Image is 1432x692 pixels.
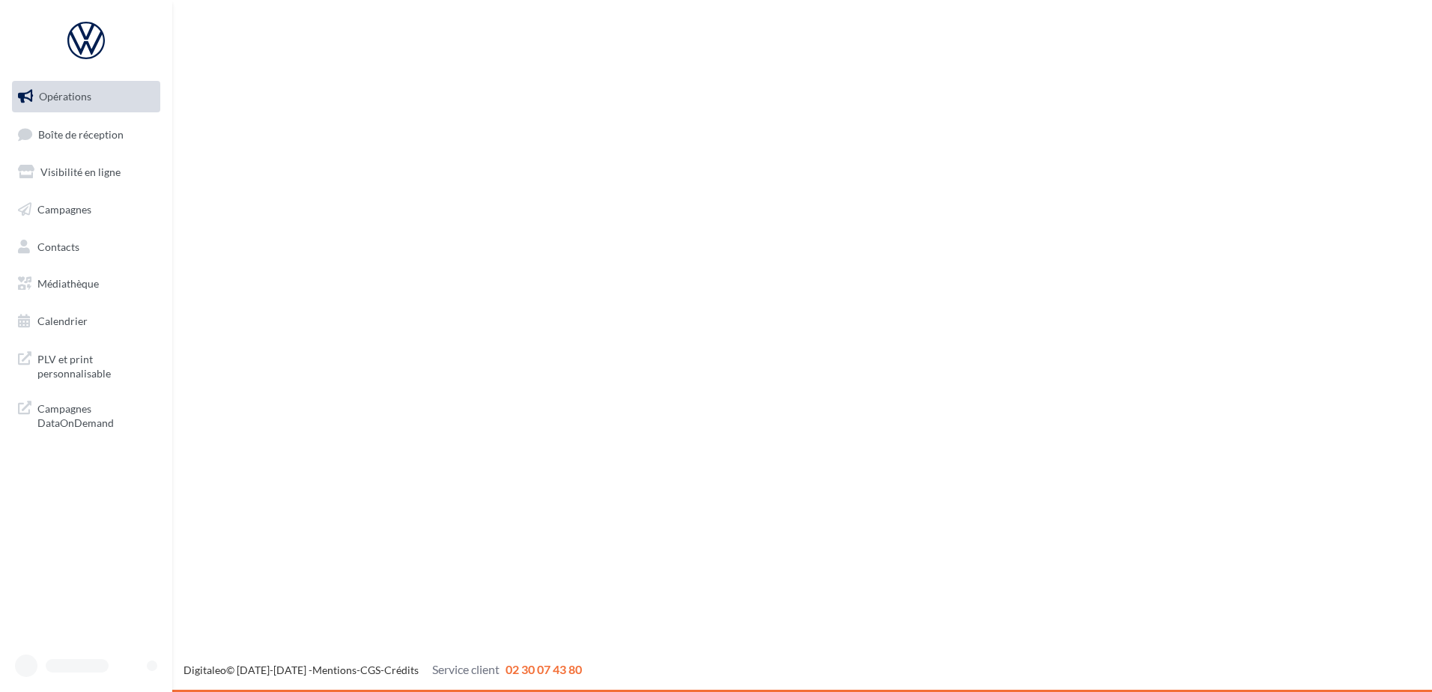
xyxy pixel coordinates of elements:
span: Calendrier [37,315,88,327]
a: Campagnes [9,194,163,225]
a: Visibilité en ligne [9,157,163,188]
a: Crédits [384,664,419,676]
span: Opérations [39,90,91,103]
a: PLV et print personnalisable [9,343,163,387]
a: Calendrier [9,306,163,337]
span: Boîte de réception [38,127,124,140]
span: Campagnes DataOnDemand [37,398,154,431]
a: Contacts [9,231,163,263]
span: © [DATE]-[DATE] - - - [183,664,582,676]
a: Médiathèque [9,268,163,300]
a: Campagnes DataOnDemand [9,392,163,437]
a: Mentions [312,664,357,676]
span: 02 30 07 43 80 [506,662,582,676]
span: PLV et print personnalisable [37,349,154,381]
span: Campagnes [37,203,91,216]
a: Opérations [9,81,163,112]
a: Digitaleo [183,664,226,676]
span: Médiathèque [37,277,99,290]
span: Contacts [37,240,79,252]
span: Service client [432,662,500,676]
span: Visibilité en ligne [40,166,121,178]
a: CGS [360,664,380,676]
a: Boîte de réception [9,118,163,151]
